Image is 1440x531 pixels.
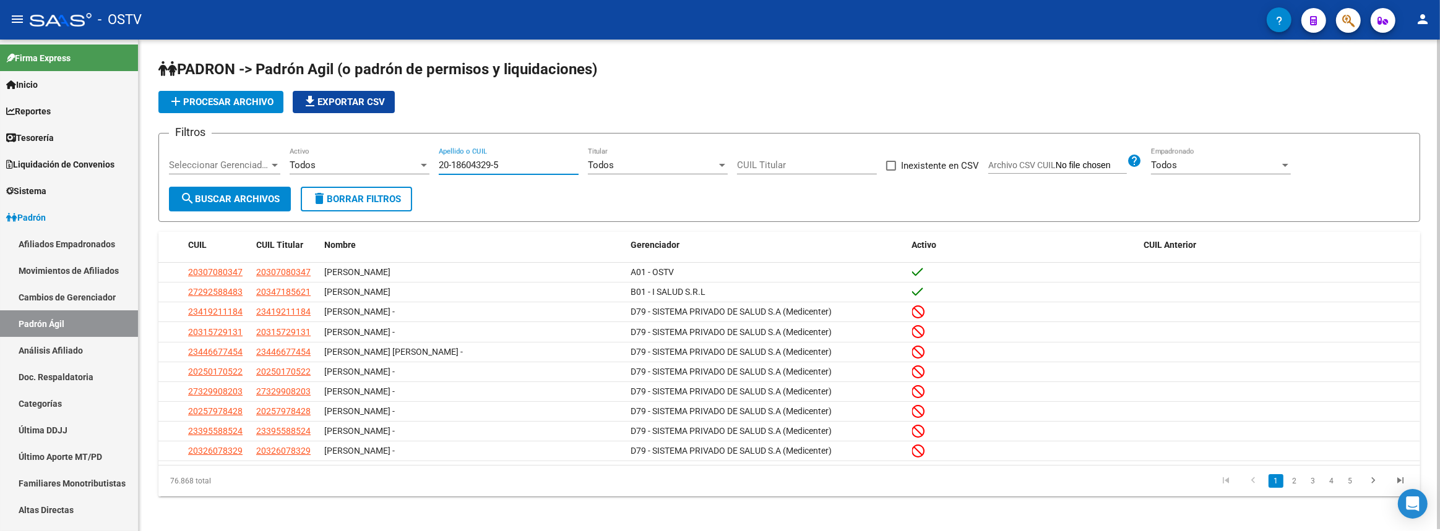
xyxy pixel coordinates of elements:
span: 20315729131 [256,327,311,337]
span: Todos [290,159,316,171]
span: Firma Express [6,51,71,65]
li: page 1 [1267,470,1285,491]
span: D79 - SISTEMA PRIVADO DE SALUD S.A (Medicenter) [631,367,832,376]
span: 20257978428 [256,406,311,416]
mat-icon: search [180,191,195,206]
span: 20307080347 [188,267,243,277]
span: 20315729131 [188,327,243,337]
span: Nombre [324,240,356,250]
span: CUIL Anterior [1144,240,1196,250]
a: go to last page [1389,474,1412,488]
span: 27292588483 [188,287,243,297]
span: D79 - SISTEMA PRIVADO DE SALUD S.A (Medicenter) [631,307,832,316]
span: Todos [1151,159,1177,171]
span: Reportes [6,104,51,118]
button: Procesar archivo [158,91,283,113]
span: Todos [588,159,614,171]
span: Liquidación de Convenios [6,158,114,171]
span: D79 - SISTEMA PRIVADO DE SALUD S.A (Medicenter) [631,327,832,337]
a: 3 [1306,474,1321,488]
li: page 2 [1285,470,1304,491]
span: A01 - OSTV [631,267,674,277]
li: page 3 [1304,470,1322,491]
span: D79 - SISTEMA PRIVADO DE SALUD S.A (Medicenter) [631,347,832,357]
span: [PERSON_NAME] - [324,406,395,416]
datatable-header-cell: Activo [907,232,1139,258]
mat-icon: add [168,94,183,109]
span: [PERSON_NAME] - [324,307,395,316]
span: [PERSON_NAME] [PERSON_NAME] - [324,347,463,357]
span: Activo [912,240,937,250]
span: D79 - SISTEMA PRIVADO DE SALUD S.A (Medicenter) [631,386,832,396]
input: Archivo CSV CUIL [1056,160,1127,171]
a: 2 [1287,474,1302,488]
span: Inexistente en CSV [901,158,979,173]
span: CUIL [188,240,207,250]
span: [PERSON_NAME] - [324,426,395,436]
a: 5 [1343,474,1358,488]
li: page 4 [1322,470,1341,491]
span: D79 - SISTEMA PRIVADO DE SALUD S.A (Medicenter) [631,446,832,456]
span: 20326078329 [256,446,311,456]
span: Sistema [6,184,46,198]
datatable-header-cell: CUIL [183,232,251,258]
span: 20347185621 [256,287,311,297]
span: D79 - SISTEMA PRIVADO DE SALUD S.A (Medicenter) [631,406,832,416]
button: Borrar Filtros [301,187,412,211]
span: PADRON -> Padrón Agil (o padrón de permisos y liquidaciones) [158,61,597,78]
span: Padrón [6,211,46,224]
a: 1 [1269,474,1283,488]
span: [PERSON_NAME] [324,287,390,297]
mat-icon: menu [10,12,25,27]
span: Seleccionar Gerenciador [169,159,269,171]
span: 23419211184 [188,307,243,316]
datatable-header-cell: Gerenciador [626,232,907,258]
div: 76.868 total [158,465,408,496]
a: go to first page [1214,474,1238,488]
span: 23446677454 [256,347,311,357]
span: 20326078329 [188,446,243,456]
span: 23395588524 [188,426,243,436]
span: 27329908203 [256,386,311,396]
datatable-header-cell: Nombre [319,232,626,258]
span: [PERSON_NAME] - [324,367,395,376]
span: 27329908203 [188,386,243,396]
span: D79 - SISTEMA PRIVADO DE SALUD S.A (Medicenter) [631,426,832,436]
span: 20307080347 [256,267,311,277]
mat-icon: file_download [303,94,317,109]
span: CUIL Titular [256,240,303,250]
mat-icon: delete [312,191,327,206]
span: 23395588524 [256,426,311,436]
span: Procesar archivo [168,96,274,108]
button: Buscar Archivos [169,187,291,211]
span: Tesorería [6,131,54,145]
span: Borrar Filtros [312,193,401,205]
span: [PERSON_NAME] - [324,386,395,396]
a: go to previous page [1241,474,1265,488]
span: 20250170522 [256,367,311,376]
div: Open Intercom Messenger [1398,489,1428,519]
span: 20250170522 [188,367,243,376]
span: B01 - I SALUD S.R.L [631,287,705,297]
span: [PERSON_NAME] - [324,327,395,337]
h3: Filtros [169,124,212,141]
span: 20257978428 [188,406,243,416]
a: 4 [1324,474,1339,488]
mat-icon: help [1127,153,1142,168]
span: [PERSON_NAME] [324,267,390,277]
a: go to next page [1361,474,1385,488]
button: Exportar CSV [293,91,395,113]
span: - OSTV [98,6,142,33]
datatable-header-cell: CUIL Anterior [1139,232,1420,258]
span: Exportar CSV [303,96,385,108]
span: [PERSON_NAME] - [324,446,395,456]
datatable-header-cell: CUIL Titular [251,232,319,258]
span: Inicio [6,78,38,91]
span: Archivo CSV CUIL [988,160,1056,170]
span: Buscar Archivos [180,193,280,205]
li: page 5 [1341,470,1360,491]
span: Gerenciador [631,240,679,250]
span: 23446677454 [188,347,243,357]
span: 23419211184 [256,307,311,316]
mat-icon: person [1415,12,1430,27]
